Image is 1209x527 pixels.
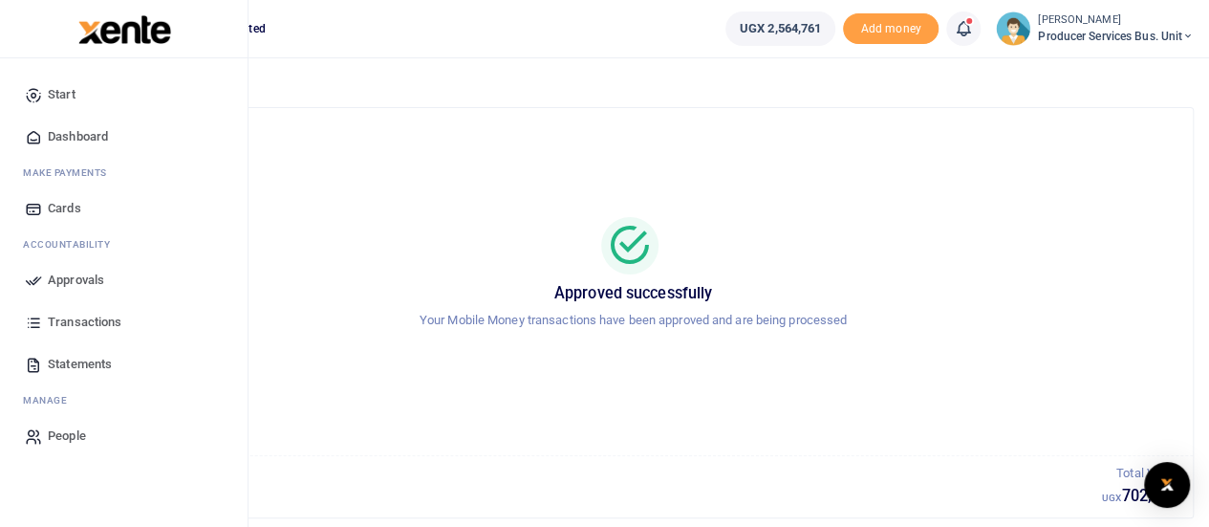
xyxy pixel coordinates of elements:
[97,311,1170,331] p: Your Mobile Money transactions have been approved and are being processed
[15,187,232,230] a: Cards
[89,487,1102,506] h5: 7
[843,13,939,45] span: Add money
[32,393,68,407] span: anage
[48,85,76,104] span: Start
[15,385,232,415] li: M
[97,284,1170,303] h5: Approved successfully
[740,19,821,38] span: UGX 2,564,761
[996,11,1194,46] a: profile-user [PERSON_NAME] Producer Services Bus. Unit
[718,11,843,46] li: Wallet ballance
[1102,487,1177,506] h5: 702,960
[725,11,835,46] a: UGX 2,564,761
[15,343,232,385] a: Statements
[15,158,232,187] li: M
[1038,28,1194,45] span: Producer Services Bus. Unit
[48,199,81,218] span: Cards
[48,127,108,146] span: Dashboard
[32,165,107,180] span: ake Payments
[48,355,112,374] span: Statements
[15,230,232,259] li: Ac
[1102,464,1177,484] p: Total Value
[996,11,1030,46] img: profile-user
[843,13,939,45] li: Toup your wallet
[78,15,171,44] img: logo-large
[1144,462,1190,508] div: Open Intercom Messenger
[15,415,232,457] a: People
[48,427,86,446] span: People
[15,259,232,301] a: Approvals
[1102,493,1121,503] small: UGX
[48,313,121,332] span: Transactions
[843,20,939,34] a: Add money
[15,301,232,343] a: Transactions
[1038,12,1194,29] small: [PERSON_NAME]
[15,74,232,116] a: Start
[15,116,232,158] a: Dashboard
[76,21,171,35] a: logo-small logo-large logo-large
[89,464,1102,484] p: Total Transactions
[37,237,110,252] span: countability
[48,271,104,290] span: Approvals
